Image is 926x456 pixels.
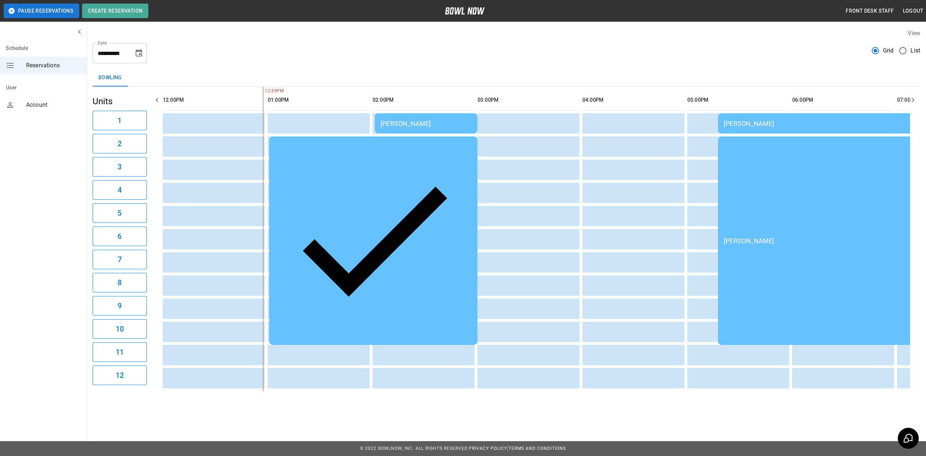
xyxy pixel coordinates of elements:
button: 5 [93,203,147,223]
h6: 12 [116,370,124,381]
button: Logout [900,4,926,18]
h6: 7 [118,254,122,265]
h6: 3 [118,161,122,173]
a: Terms and Conditions [509,446,566,451]
h6: 6 [118,231,122,242]
button: 7 [93,250,147,269]
span: Reservations [26,61,81,70]
button: 2 [93,134,147,153]
button: Bowling [93,69,128,86]
h6: 4 [118,184,122,196]
button: Choose date, selected date is Aug 23, 2025 [132,46,146,60]
h6: 11 [116,346,124,358]
button: 9 [93,296,147,316]
button: 4 [93,180,147,200]
h5: Units [93,96,147,107]
button: 1 [93,111,147,130]
a: Privacy Policy [469,446,507,451]
label: View [908,30,920,37]
div: [PERSON_NAME] [724,237,921,245]
div: [PERSON_NAME] [275,142,472,339]
span: © 2022 BowlNow, Inc. All Rights Reserved. [360,446,469,451]
button: 8 [93,273,147,292]
th: 12:00PM [163,90,265,110]
h6: 5 [118,207,122,219]
h6: 1 [118,115,122,126]
button: 10 [93,319,147,339]
button: Front Desk Staff [843,4,897,18]
div: [PERSON_NAME] [724,120,921,127]
span: Grid [883,46,894,55]
div: inventory tabs [93,69,920,86]
button: 6 [93,227,147,246]
span: 12:59PM [263,88,265,95]
th: 02:00PM [373,90,475,110]
h6: 8 [118,277,122,288]
button: 11 [93,342,147,362]
h6: 2 [118,138,122,149]
h6: 10 [116,323,124,335]
button: 3 [93,157,147,177]
span: List [910,46,920,55]
img: logo [445,7,485,14]
span: Account [26,101,81,109]
button: 12 [93,366,147,385]
h6: 9 [118,300,122,312]
button: Pause Reservations [4,4,79,18]
div: [PERSON_NAME] [381,120,472,127]
th: 01:00PM [268,90,370,110]
button: Create Reservation [82,4,148,18]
